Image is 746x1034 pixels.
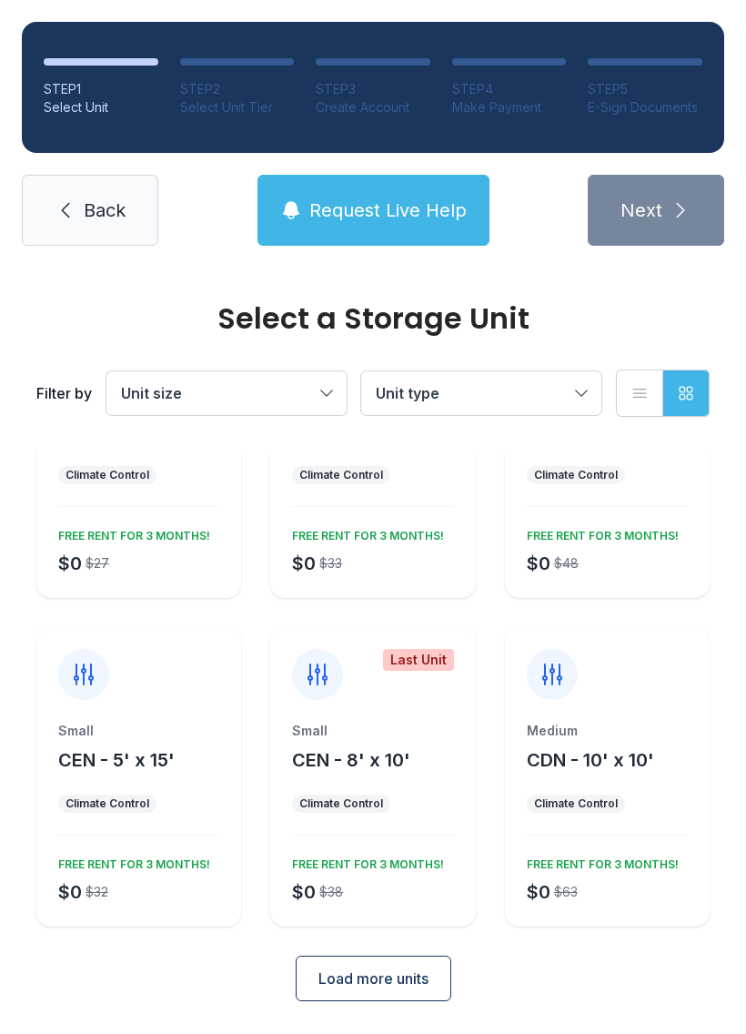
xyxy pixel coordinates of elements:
[36,382,92,404] div: Filter by
[316,80,430,98] div: STEP 3
[527,879,550,905] div: $0
[452,98,567,117] div: Make Payment
[318,968,428,989] span: Load more units
[58,749,175,771] span: CEN - 5' x 15'
[299,796,383,811] div: Climate Control
[44,80,158,98] div: STEP 1
[292,879,316,905] div: $0
[527,551,550,576] div: $0
[106,371,347,415] button: Unit size
[84,198,126,223] span: Back
[66,796,149,811] div: Climate Control
[361,371,601,415] button: Unit type
[554,883,578,901] div: $63
[51,522,210,543] div: FREE RENT FOR 3 MONTHS!
[519,850,679,872] div: FREE RENT FOR 3 MONTHS!
[299,468,383,482] div: Climate Control
[292,747,410,773] button: CEN - 8' x 10'
[527,722,688,740] div: Medium
[51,850,210,872] div: FREE RENT FOR 3 MONTHS!
[527,749,654,771] span: CDN - 10' x 10'
[86,554,109,573] div: $27
[36,304,710,333] div: Select a Storage Unit
[86,883,108,901] div: $32
[620,198,662,223] span: Next
[383,649,454,671] div: Last Unit
[588,80,702,98] div: STEP 5
[66,468,149,482] div: Climate Control
[319,883,343,901] div: $38
[58,747,175,773] button: CEN - 5' x 15'
[452,80,567,98] div: STEP 4
[292,551,316,576] div: $0
[121,384,182,402] span: Unit size
[58,879,82,905] div: $0
[534,796,618,811] div: Climate Control
[554,554,579,573] div: $48
[519,522,679,543] div: FREE RENT FOR 3 MONTHS!
[292,749,410,771] span: CEN - 8' x 10'
[58,722,219,740] div: Small
[285,850,444,872] div: FREE RENT FOR 3 MONTHS!
[58,551,82,576] div: $0
[180,98,295,117] div: Select Unit Tier
[44,98,158,117] div: Select Unit
[534,468,618,482] div: Climate Control
[285,522,444,543] div: FREE RENT FOR 3 MONTHS!
[316,98,430,117] div: Create Account
[527,747,654,773] button: CDN - 10' x 10'
[180,80,295,98] div: STEP 2
[292,722,453,740] div: Small
[319,554,342,573] div: $33
[309,198,467,223] span: Request Live Help
[588,98,702,117] div: E-Sign Documents
[376,384,439,402] span: Unit type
